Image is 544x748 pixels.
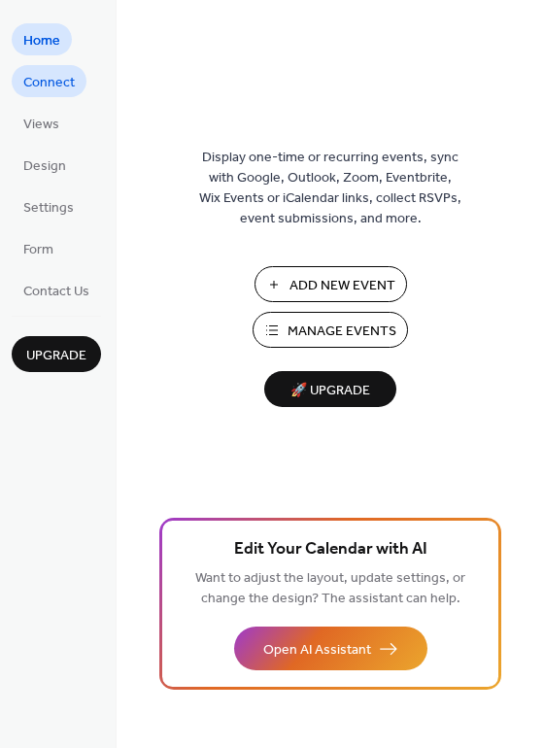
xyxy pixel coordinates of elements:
span: Contact Us [23,282,89,302]
span: Open AI Assistant [263,640,371,661]
span: Views [23,115,59,135]
span: Add New Event [289,276,395,296]
button: Open AI Assistant [234,627,427,670]
button: 🚀 Upgrade [264,371,396,407]
button: Upgrade [12,336,101,372]
a: Design [12,149,78,181]
a: Form [12,232,65,264]
a: Home [12,23,72,55]
span: Edit Your Calendar with AI [234,536,427,563]
span: Home [23,31,60,51]
span: Design [23,156,66,177]
span: Want to adjust the layout, update settings, or change the design? The assistant can help. [195,565,465,612]
a: Views [12,107,71,139]
span: Connect [23,73,75,93]
span: Form [23,240,53,260]
button: Manage Events [253,312,408,348]
a: Connect [12,65,86,97]
span: Upgrade [26,346,86,366]
a: Contact Us [12,274,101,306]
span: Manage Events [288,322,396,342]
span: 🚀 Upgrade [276,378,385,404]
a: Settings [12,190,85,222]
button: Add New Event [255,266,407,302]
span: Display one-time or recurring events, sync with Google, Outlook, Zoom, Eventbrite, Wix Events or ... [199,148,461,229]
span: Settings [23,198,74,219]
